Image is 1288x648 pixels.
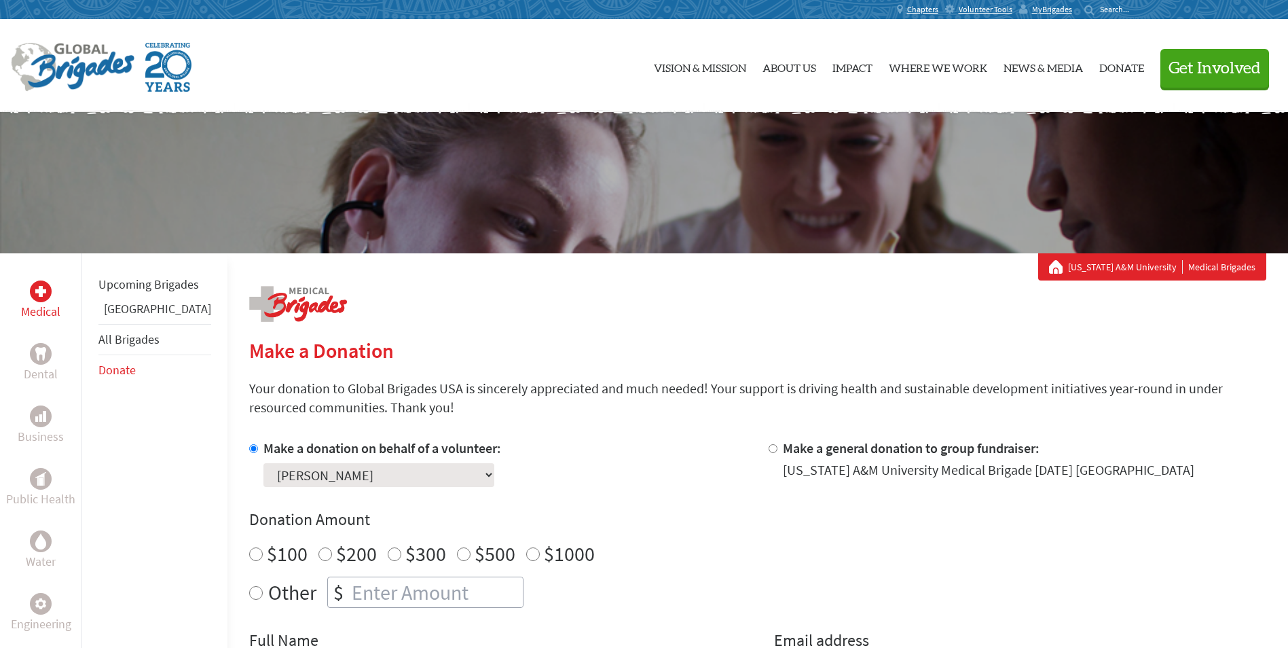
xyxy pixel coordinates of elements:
[249,338,1266,363] h2: Make a Donation
[24,343,58,384] a: DentalDental
[104,301,211,317] a: [GEOGRAPHIC_DATA]
[1099,31,1144,101] a: Donate
[544,541,595,566] label: $1000
[18,406,64,446] a: BusinessBusiness
[98,270,211,300] li: Upcoming Brigades
[18,427,64,446] p: Business
[832,31,872,101] a: Impact
[654,31,746,101] a: Vision & Mission
[783,439,1039,456] label: Make a general donation to group fundraiser:
[24,365,58,384] p: Dental
[35,347,46,360] img: Dental
[1068,260,1183,274] a: [US_STATE] A&M University
[21,302,60,321] p: Medical
[11,593,71,634] a: EngineeringEngineering
[98,324,211,355] li: All Brigades
[336,541,377,566] label: $200
[26,530,56,571] a: WaterWater
[349,577,523,607] input: Enter Amount
[98,276,199,292] a: Upcoming Brigades
[21,281,60,321] a: MedicalMedical
[1100,4,1139,14] input: Search...
[30,343,52,365] div: Dental
[249,509,1266,530] h4: Donation Amount
[267,541,308,566] label: $100
[1004,31,1083,101] a: News & Media
[145,43,191,92] img: Global Brigades Celebrating 20 Years
[11,615,71,634] p: Engineering
[907,4,938,15] span: Chapters
[328,577,349,607] div: $
[98,300,211,324] li: Panama
[6,490,75,509] p: Public Health
[1049,260,1255,274] div: Medical Brigades
[405,541,446,566] label: $300
[35,598,46,609] img: Engineering
[30,468,52,490] div: Public Health
[98,355,211,385] li: Donate
[268,577,316,608] label: Other
[1169,60,1261,77] span: Get Involved
[475,541,515,566] label: $500
[35,411,46,422] img: Business
[30,406,52,427] div: Business
[26,552,56,571] p: Water
[35,472,46,486] img: Public Health
[783,461,1194,480] div: [US_STATE] A&M University Medical Brigade [DATE] [GEOGRAPHIC_DATA]
[1032,4,1072,15] span: MyBrigades
[1160,49,1269,88] button: Get Involved
[98,362,136,378] a: Donate
[959,4,1012,15] span: Volunteer Tools
[11,43,134,92] img: Global Brigades Logo
[35,533,46,549] img: Water
[249,286,347,322] img: logo-medical.png
[6,468,75,509] a: Public HealthPublic Health
[30,593,52,615] div: Engineering
[249,379,1266,417] p: Your donation to Global Brigades USA is sincerely appreciated and much needed! Your support is dr...
[30,530,52,552] div: Water
[889,31,987,101] a: Where We Work
[35,286,46,297] img: Medical
[98,331,160,347] a: All Brigades
[30,281,52,302] div: Medical
[762,31,816,101] a: About Us
[263,439,501,456] label: Make a donation on behalf of a volunteer:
